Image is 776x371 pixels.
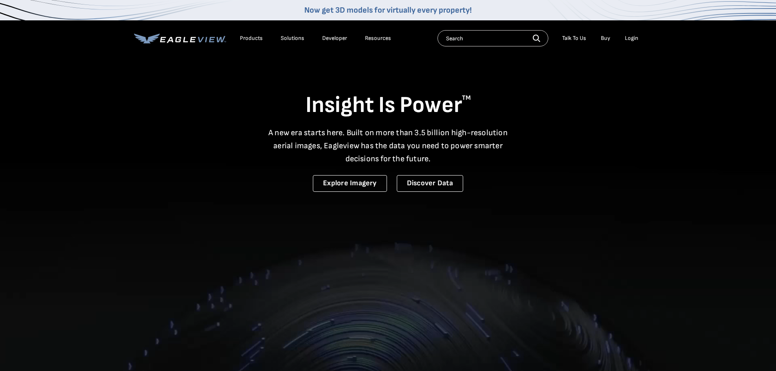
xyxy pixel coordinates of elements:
h1: Insight Is Power [134,91,642,120]
div: Products [240,35,263,42]
a: Explore Imagery [313,175,387,192]
sup: TM [462,94,471,102]
p: A new era starts here. Built on more than 3.5 billion high-resolution aerial images, Eagleview ha... [264,126,513,165]
div: Solutions [281,35,304,42]
a: Discover Data [397,175,463,192]
div: Talk To Us [562,35,586,42]
input: Search [437,30,548,46]
div: Login [625,35,638,42]
div: Resources [365,35,391,42]
a: Now get 3D models for virtually every property! [304,5,472,15]
a: Buy [601,35,610,42]
a: Developer [322,35,347,42]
